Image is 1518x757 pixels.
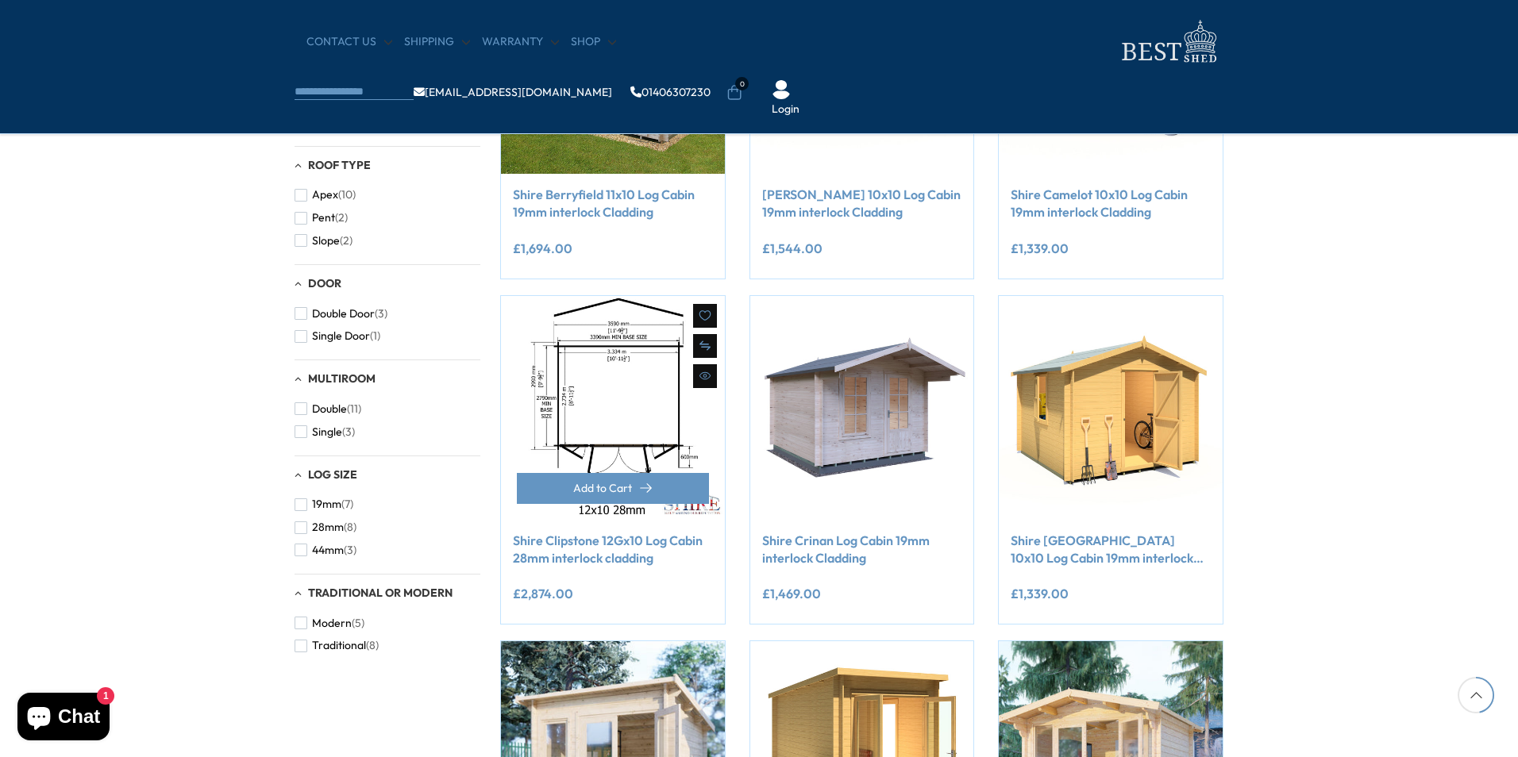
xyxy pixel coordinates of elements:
button: Double [295,398,361,421]
img: logo [1112,16,1223,67]
button: Add to Cart [517,473,709,504]
a: Shipping [404,34,470,50]
span: 0 [735,77,749,90]
a: Shire [GEOGRAPHIC_DATA] 10x10 Log Cabin 19mm interlock Cladding [1011,532,1211,567]
span: (11) [347,402,361,416]
a: Shop [571,34,616,50]
inbox-online-store-chat: Shopify online store chat [13,693,114,744]
ins: £1,544.00 [762,242,823,255]
a: Warranty [482,34,559,50]
span: Apex [312,188,338,202]
button: 19mm [295,493,353,516]
a: Login [772,102,799,117]
span: 28mm [312,521,344,534]
button: Single [295,421,355,444]
button: Modern [295,612,364,635]
img: Shire Danbury 10x10 Log Cabin 19mm interlock Cladding - Best Shed [999,296,1223,520]
span: (7) [341,498,353,511]
span: Pent [312,211,335,225]
span: Add to Cart [573,482,632,494]
a: 0 [726,85,742,101]
span: (10) [338,188,356,202]
button: 44mm [295,539,356,562]
button: Single Door [295,325,380,348]
span: Single Door [312,329,370,343]
ins: £1,469.00 [762,587,821,600]
span: Double Door [312,307,375,321]
a: Shire Crinan Log Cabin 19mm interlock Cladding [762,532,962,567]
button: 28mm [295,516,356,539]
span: (2) [335,211,348,225]
ins: £2,874.00 [513,587,573,600]
ins: £1,339.00 [1011,587,1069,600]
span: Traditional or Modern [308,586,453,600]
span: (1) [370,329,380,343]
a: CONTACT US [306,34,392,50]
span: Log Size [308,467,357,482]
button: Slope [295,229,353,252]
a: [PERSON_NAME] 10x10 Log Cabin 19mm interlock Cladding [762,186,962,221]
span: (8) [366,639,379,652]
a: 01406307230 [630,86,711,98]
span: 44mm [312,544,344,557]
span: Modern [312,617,352,630]
span: Slope [312,234,340,248]
span: Door [308,276,341,290]
button: Traditional [295,634,379,657]
span: (3) [342,425,355,439]
a: [EMAIL_ADDRESS][DOMAIN_NAME] [414,86,612,98]
button: Double Door [295,302,387,325]
a: Shire Berryfield 11x10 Log Cabin 19mm interlock Cladding [513,186,713,221]
span: Roof Type [308,158,371,172]
span: (2) [340,234,353,248]
span: (8) [344,521,356,534]
span: Double [312,402,347,416]
img: User Icon [772,80,791,99]
span: Traditional [312,639,366,652]
span: Multiroom [308,371,376,386]
button: Pent [295,206,348,229]
span: Single [312,425,342,439]
img: Shire Clipstone 12Gx10 Log Cabin 28mm interlock cladding - Best Shed [501,296,725,520]
button: Apex [295,183,356,206]
a: Shire Camelot 10x10 Log Cabin 19mm interlock Cladding [1011,186,1211,221]
span: (5) [352,617,364,630]
span: (3) [344,544,356,557]
a: Shire Clipstone 12Gx10 Log Cabin 28mm interlock cladding [513,532,713,567]
ins: £1,339.00 [1011,242,1069,255]
img: Shire Crinan Log Cabin 19mm interlock Cladding - Best Shed [750,296,974,520]
span: (3) [375,307,387,321]
span: 19mm [312,498,341,511]
ins: £1,694.00 [513,242,572,255]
